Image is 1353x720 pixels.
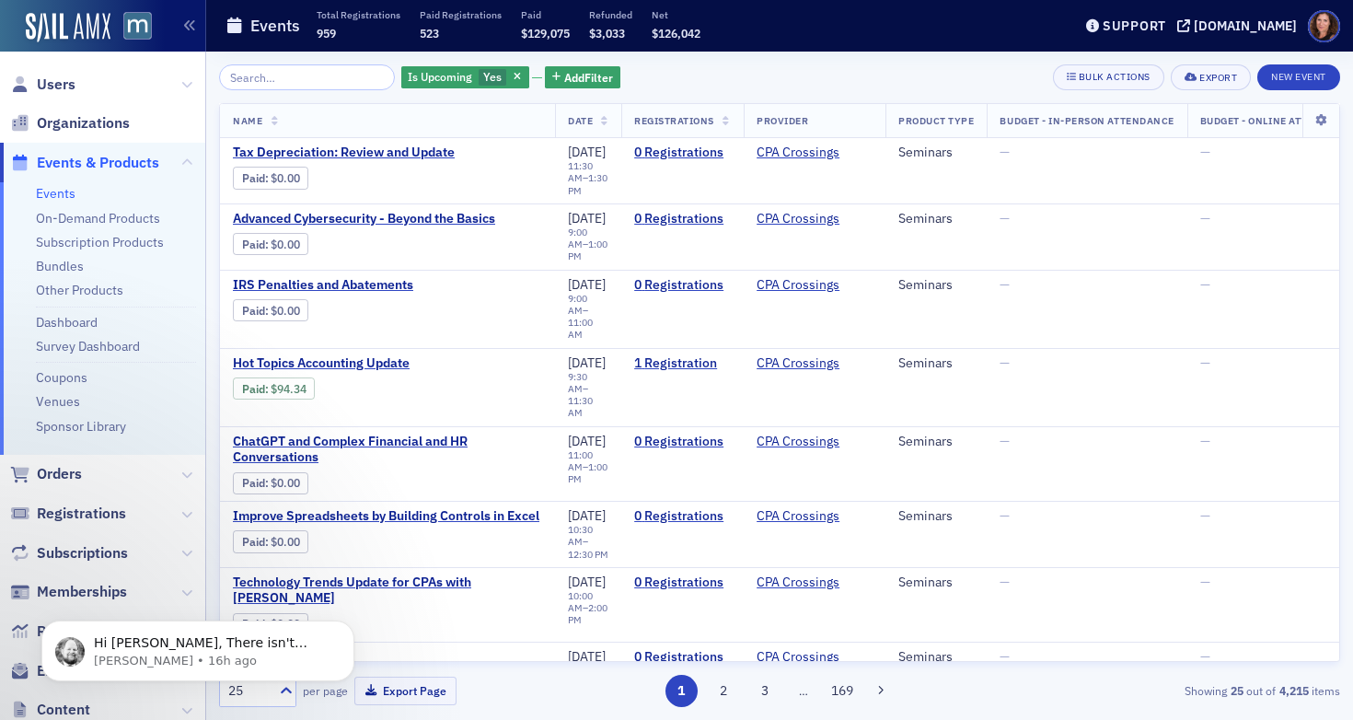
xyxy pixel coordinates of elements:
span: — [1200,574,1210,590]
span: $129,075 [521,26,570,41]
a: Orders [10,464,82,484]
img: SailAMX [26,13,110,42]
time: 10:00 AM [568,589,593,614]
div: Paid: 1 - $9434 [233,377,315,400]
div: – [568,590,608,626]
span: $0.00 [271,476,300,490]
div: Paid: 0 - $0 [233,530,308,552]
a: Paid [242,476,265,490]
a: Improve Spreadsheets by Building Controls in Excel [233,508,542,525]
p: Net [652,8,700,21]
a: CPA Crossings [757,649,839,666]
a: Dashboard [36,314,98,331]
a: Reports [10,621,89,642]
a: 0 Registrations [634,434,731,450]
div: [DOMAIN_NAME] [1194,17,1297,34]
span: Name [233,114,262,127]
div: Seminars [898,355,974,372]
a: CPA Crossings [757,355,839,372]
div: Bulk Actions [1079,72,1151,82]
span: CPA Crossings [757,211,873,227]
span: — [1000,354,1010,371]
span: Registrations [37,504,126,524]
span: Events & Products [37,153,159,173]
span: Date [568,114,593,127]
time: 11:00 AM [568,448,593,473]
span: — [1200,144,1210,160]
a: Subscriptions [10,543,128,563]
span: … [791,682,816,699]
a: Paid [242,535,265,549]
a: Organizations [10,113,130,134]
button: 2 [707,675,739,707]
span: — [1000,507,1010,524]
span: Users [37,75,75,95]
div: – [568,449,608,485]
a: Users [10,75,75,95]
div: Showing out of items [979,682,1340,699]
a: Bundles [36,258,84,274]
a: 0 Registrations [634,508,731,525]
a: CPA Crossings [757,145,839,161]
p: Total Registrations [317,8,400,21]
a: Memberships [10,582,127,602]
div: Seminars [898,211,974,227]
span: : [242,171,271,185]
span: $0.00 [271,535,300,549]
a: IRS Penalties and Abatements [233,277,542,294]
a: ChatGPT and Complex Financial and HR Conversations [233,434,542,466]
time: 2:00 PM [568,601,607,626]
span: 523 [420,26,439,41]
a: Paid [242,382,265,396]
a: Technology Trends Update for CPAs with [PERSON_NAME] [233,575,542,607]
div: Seminars [898,649,974,666]
a: 0 Registrations [634,211,731,227]
span: Yes [483,69,502,84]
a: Content [10,700,90,720]
a: On-Demand Products [36,210,160,226]
time: 11:30 AM [568,159,593,184]
div: – [568,293,608,342]
a: Venues [36,393,80,410]
span: CPA Crossings [757,575,873,591]
div: Support [1103,17,1166,34]
time: 9:00 AM [568,226,587,250]
span: CPA Crossings [757,508,873,525]
button: Bulk Actions [1053,64,1164,90]
div: – [568,524,608,560]
a: New Event [1257,67,1340,84]
time: 10:30 AM [568,523,593,548]
div: Seminars [898,145,974,161]
a: View Homepage [110,12,152,43]
time: 11:00 AM [568,316,593,341]
a: 0 Registrations [634,145,731,161]
span: : [242,476,271,490]
div: Seminars [898,277,974,294]
span: [DATE] [568,144,606,160]
span: Registrations [634,114,714,127]
a: Email Marketing [10,661,146,681]
span: — [1200,648,1210,665]
div: Seminars [898,508,974,525]
a: Tax Depreciation: Review and Update [233,145,542,161]
div: – [568,371,608,420]
button: Export Page [354,677,457,705]
a: 0 Registrations [634,575,731,591]
span: CPA Crossings [757,277,873,294]
span: — [1200,276,1210,293]
span: CPA Crossings [757,649,873,666]
span: Subscriptions [37,543,128,563]
div: – [568,160,608,196]
a: 1 Registration [634,355,731,372]
span: — [1000,276,1010,293]
span: Profile [1308,10,1340,42]
span: $0.00 [271,238,300,251]
span: Hot Topics Accounting Update [233,355,542,372]
iframe: Intercom notifications message [14,582,382,711]
span: Advanced Cybersecurity - Beyond the Basics [233,211,542,227]
div: Paid: 0 - $0 [233,233,308,255]
time: 1:00 PM [568,460,607,485]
